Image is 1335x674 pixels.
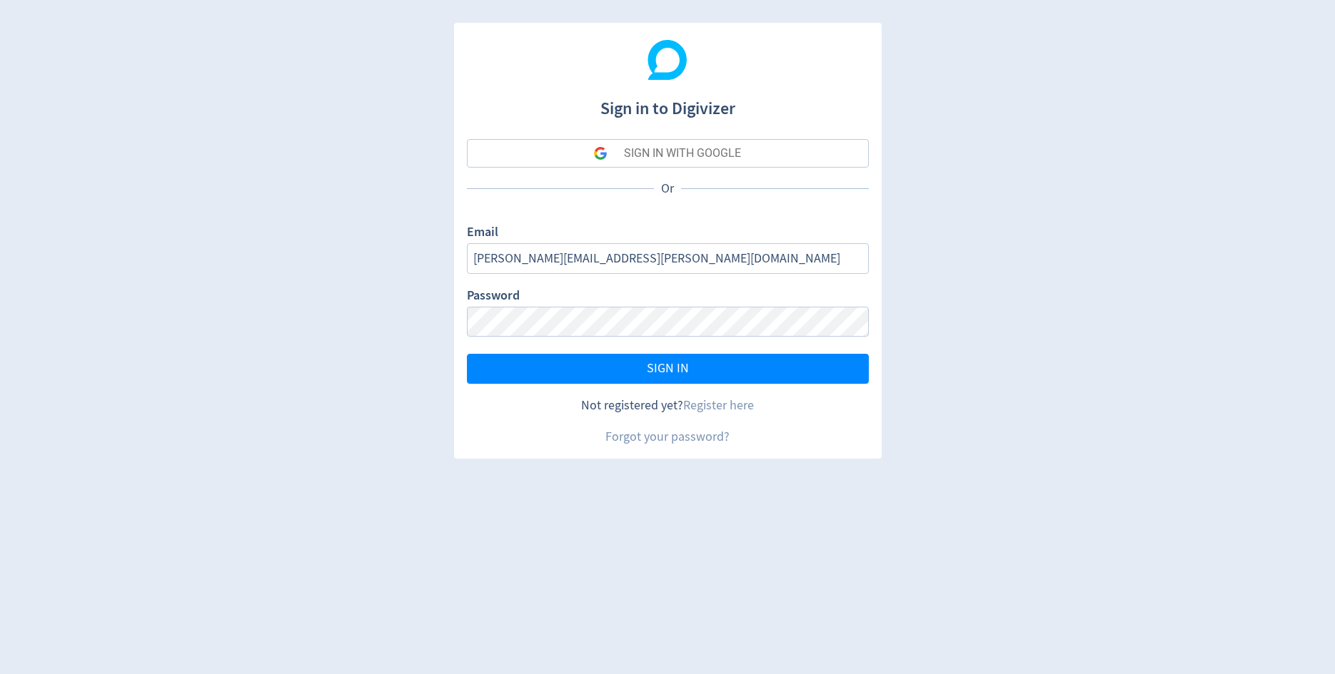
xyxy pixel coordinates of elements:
label: Password [467,287,520,307]
h1: Sign in to Digivizer [467,84,869,121]
button: SIGN IN [467,354,869,384]
label: Email [467,223,498,243]
p: Or [654,180,681,198]
div: SIGN IN WITH GOOGLE [624,139,741,168]
div: Not registered yet? [467,397,869,414]
a: Forgot your password? [605,429,730,445]
a: Register here [683,397,754,414]
span: SIGN IN [647,362,689,375]
img: Digivizer Logo [648,40,687,80]
button: SIGN IN WITH GOOGLE [467,139,869,168]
